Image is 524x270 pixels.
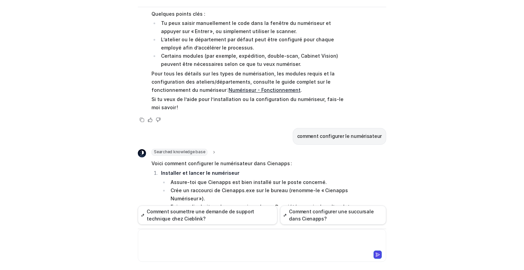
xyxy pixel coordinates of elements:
[151,159,351,168] p: Voici comment configurer le numérisateur dans Cienapps :
[169,186,351,203] li: Crée un raccourci de Cienapps.exe sur le bureau (renomme-le « Cienapps Numériseur »).
[169,178,351,186] li: Assure-toi que Cienapps est bien installé sur le poste concerné.
[151,149,207,156] span: Searched knowledge base
[161,170,239,176] strong: Installer et lancer le numériseur
[159,52,351,68] li: Certains modules (par exemple, expédition, double-scan, Cabinet Vision) peuvent être nécessaires ...
[138,205,277,225] button: Comment soumettre une demande de support technique chez Cieblink?
[151,70,351,94] p: Pour tous les détails sur les types de numérisation, les modules requis et la configuration des a...
[159,19,351,35] li: Tu peux saisir manuellement le code dans la fenêtre du numériseur et appuyer sur « Entrer », ou s...
[151,10,351,18] p: Quelques points clés :
[297,132,382,140] p: comment configurer le numérisateur
[169,203,351,219] li: Fais un clic droit sur le raccourci, va dans « Propriétés », puis dans l’onglet « Raccourci ».
[151,95,351,112] p: Si tu veux de l’aide pour l’installation ou la configuration du numériseur, fais-le moi savoir !
[229,87,301,93] a: Numériseur - Fonctionnement
[159,35,351,52] li: L’atelier ou le département par défaut peut être configuré pour chaque employé afin d’accélérer l...
[280,205,386,225] button: Comment configurer une succursale dans Cienapps?
[138,149,146,157] img: Widget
